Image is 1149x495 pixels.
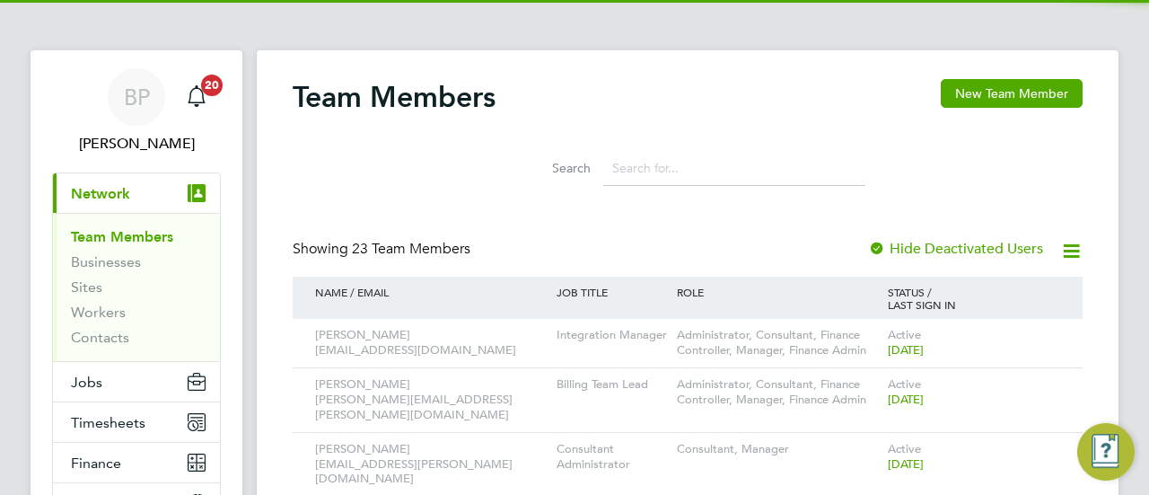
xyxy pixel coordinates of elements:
span: Timesheets [71,414,145,431]
span: [DATE] [888,392,924,407]
a: BP[PERSON_NAME] [52,68,221,155]
div: Administrator, Consultant, Finance Controller, Manager, Finance Admin [672,319,883,367]
span: [DATE] [888,342,924,358]
div: Billing Team Lead [552,368,672,402]
a: Contacts [71,329,129,346]
div: ROLE [672,277,883,307]
div: Active [883,368,1065,417]
div: JOB TITLE [552,277,672,307]
span: BP [124,85,150,109]
div: Consultant Administrator [552,433,672,482]
span: Jobs [71,374,102,391]
span: 20 [201,75,223,96]
div: Consultant, Manager [672,433,883,466]
span: Network [71,185,130,202]
button: Network [53,173,220,213]
span: Finance [71,455,121,472]
a: Sites [71,278,102,296]
div: Showing [293,240,474,259]
label: Search [510,160,591,176]
button: Jobs [53,362,220,402]
div: STATUS / LAST SIGN IN [883,277,1065,320]
label: Hide Deactivated Users [868,240,1043,258]
a: Businesses [71,253,141,270]
a: 20 [179,68,215,126]
button: Engage Resource Center [1077,423,1135,481]
div: Administrator, Consultant, Finance Controller, Manager, Finance Admin [672,368,883,417]
button: Finance [53,443,220,482]
div: Active [883,433,1065,482]
button: New Team Member [941,79,1083,108]
div: [PERSON_NAME] [EMAIL_ADDRESS][DOMAIN_NAME] [311,319,552,367]
span: Becky Paintin [52,133,221,155]
h2: Team Members [293,79,496,115]
input: Search for... [603,151,865,186]
span: 23 Team Members [352,240,470,258]
div: Network [53,213,220,361]
button: Timesheets [53,402,220,442]
div: Active [883,319,1065,367]
div: [PERSON_NAME] [PERSON_NAME][EMAIL_ADDRESS][PERSON_NAME][DOMAIN_NAME] [311,368,552,432]
div: Integration Manager [552,319,672,352]
span: [DATE] [888,456,924,472]
div: NAME / EMAIL [311,277,552,307]
a: Workers [71,304,126,321]
a: Team Members [71,228,173,245]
